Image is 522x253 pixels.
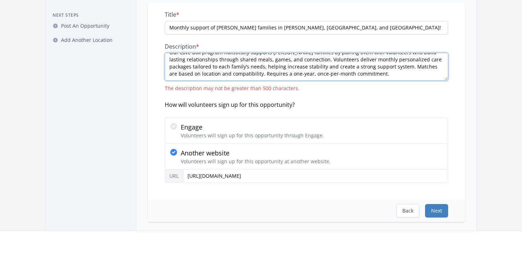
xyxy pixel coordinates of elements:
div: The description may not be greater than 500 characters. [165,85,448,92]
label: Description [165,43,448,50]
p: Volunteers will sign up for this opportunity through Engage. [181,132,324,139]
h3: Next Steps [48,12,133,18]
label: URL [165,170,183,183]
a: Post An Opportunity [48,20,133,32]
p: Engage [181,122,324,132]
label: Title [165,11,448,18]
button: Next [425,204,448,218]
span: Post An Opportunity [61,22,109,29]
a: Add Another Location [48,34,133,46]
button: Back [396,204,419,218]
p: Volunteers will sign up for this opportunity at another website. [181,158,331,165]
span: Add Another Location [61,37,113,44]
p: Another website [181,148,331,158]
input: https://www.example.com [183,169,448,183]
div: How will volunteers sign up for this opportunity? [165,100,448,109]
